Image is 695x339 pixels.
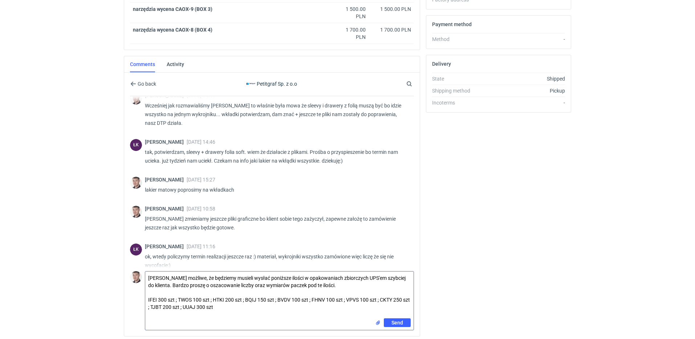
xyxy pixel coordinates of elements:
strong: narzędzia wycena CAOX-9 (BOX 3) [133,6,212,12]
p: lakier matowy poprosimy na wkładkach [145,185,408,194]
span: [DATE] 11:16 [187,244,215,249]
span: Go back [136,81,156,86]
div: Pickup [485,87,565,94]
span: [PERSON_NAME] [145,177,187,183]
figcaption: ŁK [130,139,142,151]
img: Maciej Sikora [130,93,142,105]
div: 1 500.00 PLN [371,5,411,13]
a: Activity [167,56,184,72]
figcaption: ŁK [130,244,142,256]
p: tak, potwierdzam, sleevy + drawery folia soft. wiem że działacie z plikami. Prośba o przyspieszen... [145,148,408,165]
div: Łukasz Kowalski [130,139,142,151]
h2: Payment method [432,21,472,27]
strong: narzędzia wycena CAOX-8 (BOX 4) [133,27,212,33]
img: Maciej Sikora [130,177,142,189]
span: [PERSON_NAME] [145,244,187,249]
div: Incoterms [432,99,485,106]
div: Shipping method [432,87,485,94]
div: 1 700.00 PLN [335,26,366,41]
img: Petitgraf Sp. z o.o [247,79,255,88]
a: Comments [130,56,155,72]
div: 1 500.00 PLN [335,5,366,20]
span: [PERSON_NAME] [145,206,187,212]
button: Go back [130,79,157,88]
div: Petitgraf Sp. z o.o [212,79,332,88]
input: Search [405,79,428,88]
button: Send [384,318,411,327]
span: [DATE] 14:46 [187,139,215,145]
div: - [485,36,565,43]
img: Maciej Sikora [130,271,142,283]
div: State [432,75,485,82]
span: [DATE] 10:58 [187,206,215,212]
div: Shipped [485,75,565,82]
span: Send [391,320,403,325]
div: - [485,99,565,106]
h2: Delivery [432,61,451,67]
p: [PERSON_NAME] zmieniamy jeszcze pliki graficzne bo klient sobie tego zażyczył, zapewne założę to ... [145,215,408,232]
div: 1 700.00 PLN [371,26,411,33]
div: Method [432,36,485,43]
div: Łukasz Kowalski [130,244,142,256]
span: [DATE] 15:27 [187,177,215,183]
img: Maciej Sikora [130,206,142,218]
p: Wcześniej jak rozmawialiśmy [PERSON_NAME] to właśnie była mowa że sleevy i drawery z folią muszą ... [145,101,408,127]
p: ok, wtedy policzymy termin realizacji jeszcze raz :) materiał, wykrojniki wszystko zamówione więc... [145,252,408,270]
span: [PERSON_NAME] [145,139,187,145]
textarea: [PERSON_NAME] możliwe, że będziemy musieli wysłać poniższe ilości w opakowaniach zbiorczych UPS'e... [145,271,414,318]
